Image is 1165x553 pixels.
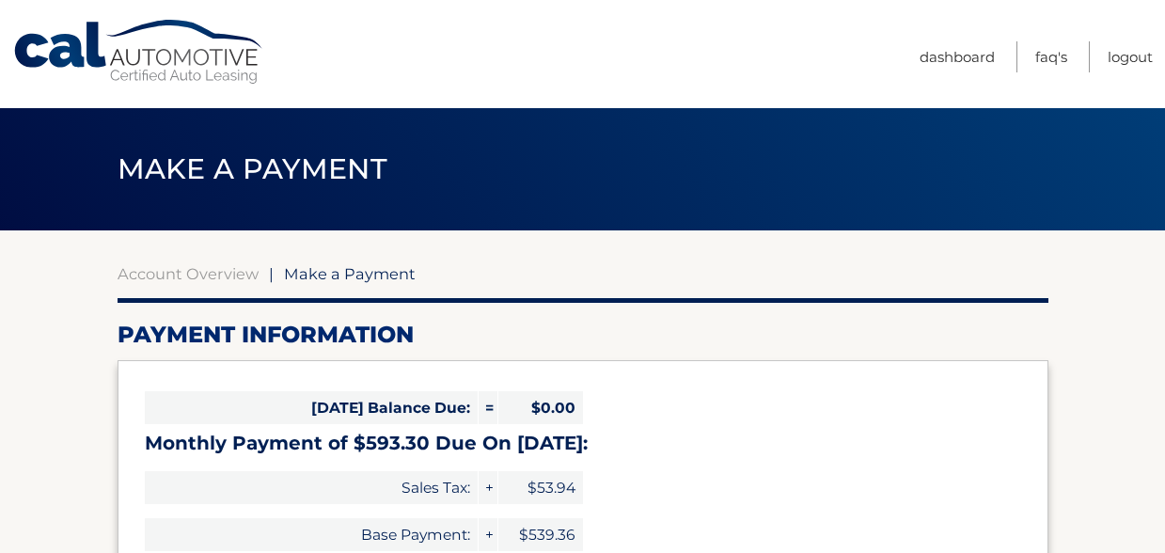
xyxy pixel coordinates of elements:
[1035,41,1067,72] a: FAQ's
[145,391,478,424] span: [DATE] Balance Due:
[118,264,259,283] a: Account Overview
[1108,41,1153,72] a: Logout
[118,151,387,186] span: Make a Payment
[479,471,497,504] span: +
[145,471,478,504] span: Sales Tax:
[145,518,478,551] span: Base Payment:
[479,518,497,551] span: +
[145,432,1021,455] h3: Monthly Payment of $593.30 Due On [DATE]:
[920,41,995,72] a: Dashboard
[269,264,274,283] span: |
[498,518,583,551] span: $539.36
[498,471,583,504] span: $53.94
[12,19,266,86] a: Cal Automotive
[284,264,416,283] span: Make a Payment
[479,391,497,424] span: =
[118,321,1048,349] h2: Payment Information
[498,391,583,424] span: $0.00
